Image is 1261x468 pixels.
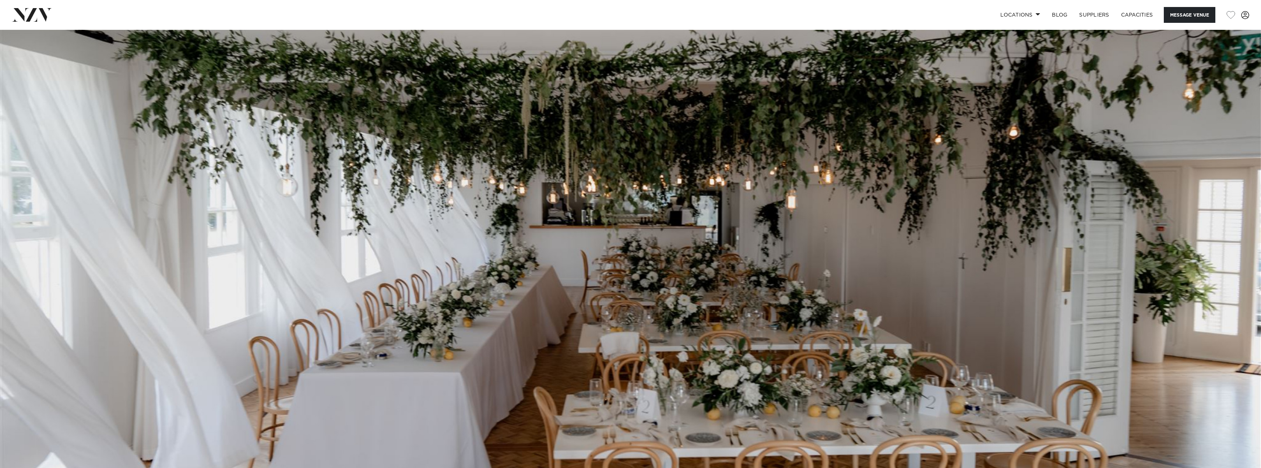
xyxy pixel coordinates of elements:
img: nzv-logo.png [12,8,52,21]
button: Message Venue [1164,7,1215,23]
a: Locations [994,7,1046,23]
a: Capacities [1115,7,1159,23]
a: BLOG [1046,7,1073,23]
a: SUPPLIERS [1073,7,1115,23]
